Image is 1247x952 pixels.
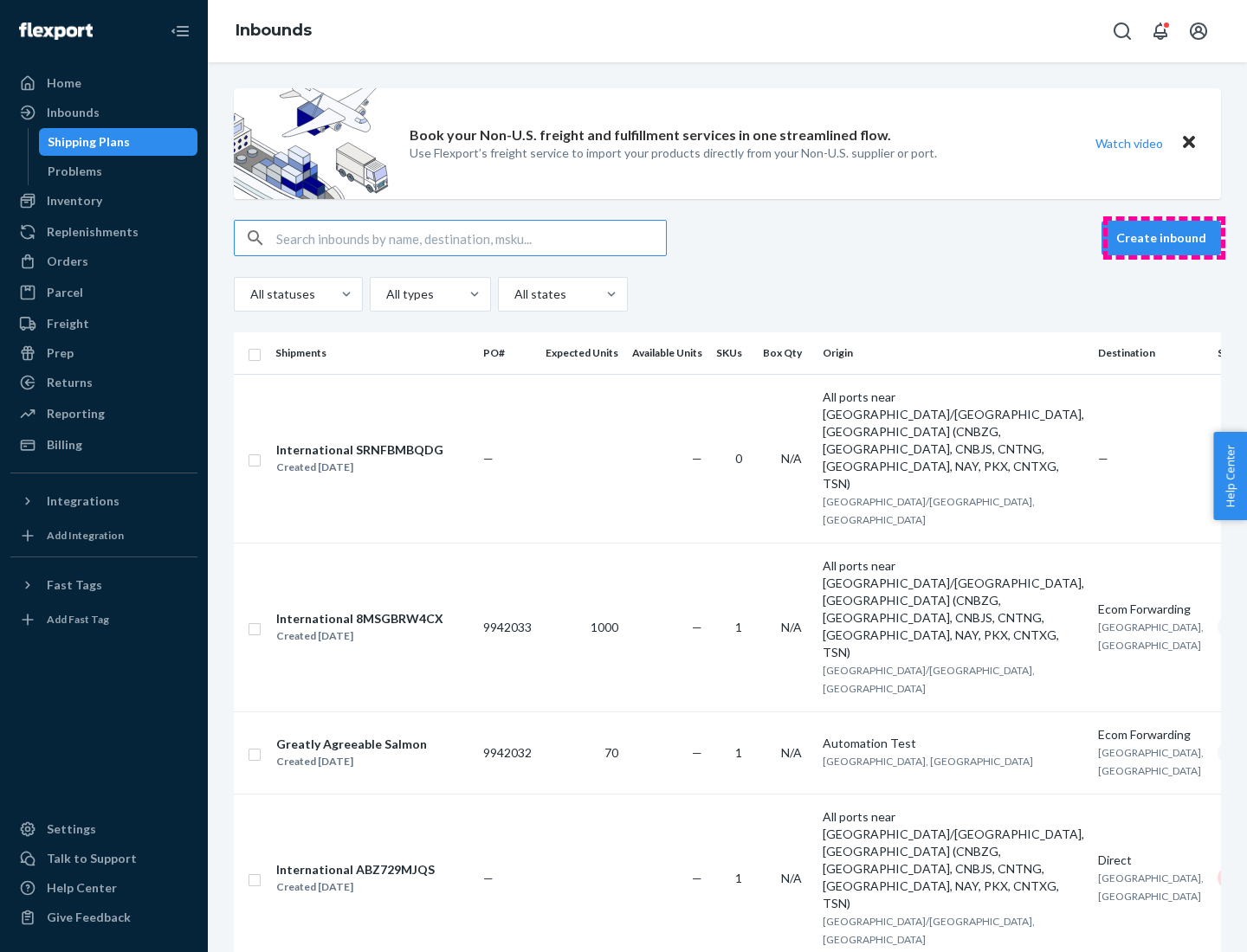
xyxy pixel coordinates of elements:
span: [GEOGRAPHIC_DATA], [GEOGRAPHIC_DATA] [1098,872,1204,903]
span: 1 [735,620,742,634]
input: All statuses [249,286,250,303]
div: Shipping Plans [48,133,130,151]
div: Prep [47,344,74,362]
span: 0 [735,451,742,466]
div: Talk to Support [47,850,137,867]
div: International 8MSGBRW4CX [276,610,443,627]
div: Give Feedback [47,909,131,926]
span: 1 [735,871,742,885]
a: Billing [10,431,197,459]
img: Flexport logo [19,23,93,40]
div: Direct [1098,852,1204,869]
a: Prep [10,339,197,367]
td: 9942032 [476,711,539,794]
a: Orders [10,248,197,275]
div: Fast Tags [47,576,102,594]
a: Problems [39,158,198,185]
div: International SRNFBMBQDG [276,441,443,459]
div: Created [DATE] [276,459,443,476]
a: Settings [10,815,197,843]
div: Billing [47,436,82,453]
div: Problems [48,163,102,180]
a: Home [10,69,197,97]
div: Inbounds [47,104,100,121]
button: Close [1178,131,1200,156]
th: SKUs [709,332,756,374]
div: Created [DATE] [276,878,435,896]
span: — [483,871,494,885]
th: Origin [816,332,1091,374]
th: Available Units [625,332,709,374]
span: N/A [781,451,802,466]
div: Freight [47,315,89,332]
input: All types [384,286,386,303]
span: — [692,871,702,885]
th: Expected Units [539,332,625,374]
a: Shipping Plans [39,128,198,156]
p: Use Flexport’s freight service to import your products directly from your Non-U.S. supplier or port. [410,145,937,162]
div: Settings [47,820,96,838]
button: Integrations [10,487,197,515]
div: Ecom Forwarding [1098,601,1204,618]
th: Box Qty [756,332,816,374]
span: — [483,451,494,466]
div: Help Center [47,879,117,897]
span: 70 [604,745,618,760]
div: Created [DATE] [276,627,443,645]
div: International ABZ729MJQS [276,861,435,878]
span: [GEOGRAPHIC_DATA]/[GEOGRAPHIC_DATA], [GEOGRAPHIC_DATA] [823,495,1035,526]
span: — [692,451,702,466]
span: 1000 [591,620,618,634]
span: 1 [735,745,742,760]
div: Replenishments [47,223,139,241]
td: 9942033 [476,543,539,711]
input: Search inbounds by name, destination, msku... [276,221,666,255]
a: Help Center [10,874,197,902]
button: Fast Tags [10,571,197,599]
div: Integrations [47,492,120,510]
span: [GEOGRAPHIC_DATA], [GEOGRAPHIC_DATA] [1098,746,1204,777]
a: Returns [10,369,197,396]
div: Automation Test [823,735,1084,752]
div: Parcel [47,284,83,301]
a: Add Fast Tag [10,606,197,634]
div: Orders [47,253,88,270]
span: [GEOGRAPHIC_DATA]/[GEOGRAPHIC_DATA], [GEOGRAPHIC_DATA] [823,915,1035,946]
span: — [1098,451,1108,466]
span: — [692,745,702,760]
div: Created [DATE] [276,753,427,770]
div: All ports near [GEOGRAPHIC_DATA]/[GEOGRAPHIC_DATA], [GEOGRAPHIC_DATA] (CNBZG, [GEOGRAPHIC_DATA], ... [823,389,1084,492]
div: All ports near [GEOGRAPHIC_DATA]/[GEOGRAPHIC_DATA], [GEOGRAPHIC_DATA] (CNBZG, [GEOGRAPHIC_DATA], ... [823,808,1084,912]
div: Add Integration [47,528,124,543]
div: Ecom Forwarding [1098,726,1204,743]
button: Open notifications [1143,14,1178,48]
a: Freight [10,310,197,338]
p: Book your Non-U.S. freight and fulfillment services in one streamlined flow. [410,125,891,145]
div: All ports near [GEOGRAPHIC_DATA]/[GEOGRAPHIC_DATA], [GEOGRAPHIC_DATA] (CNBZG, [GEOGRAPHIC_DATA], ... [823,557,1084,661]
span: [GEOGRAPHIC_DATA]/[GEOGRAPHIC_DATA], [GEOGRAPHIC_DATA] [823,664,1035,695]
span: N/A [781,871,802,885]
button: Give Feedback [10,904,197,931]
a: Replenishments [10,218,197,246]
span: — [692,620,702,634]
div: Inventory [47,192,102,209]
th: Shipments [268,332,476,374]
button: Watch video [1084,131,1174,156]
div: Returns [47,374,93,391]
span: N/A [781,745,802,760]
button: Open Search Box [1105,14,1140,48]
th: Destination [1091,332,1211,374]
span: N/A [781,620,802,634]
div: Home [47,74,81,92]
th: PO# [476,332,539,374]
span: [GEOGRAPHIC_DATA], [GEOGRAPHIC_DATA] [1098,621,1204,652]
a: Reporting [10,400,197,428]
button: Open account menu [1181,14,1216,48]
button: Help Center [1213,432,1247,520]
a: Talk to Support [10,845,197,872]
input: All states [513,286,514,303]
ol: breadcrumbs [222,6,326,56]
a: Inventory [10,187,197,215]
a: Inbounds [236,21,312,40]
